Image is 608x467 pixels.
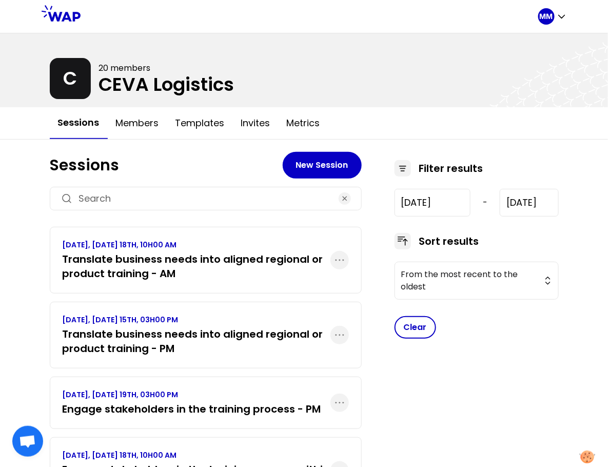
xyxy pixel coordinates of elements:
span: From the most recent to the oldest [401,268,538,293]
p: [DATE], [DATE] 19TH, 03H00 PM [63,390,321,400]
button: From the most recent to the oldest [395,262,559,300]
p: MM [540,11,553,22]
a: [DATE], [DATE] 19TH, 03H00 PMEngage stakeholders in the training process - PM [63,390,321,416]
div: Ouvrir le chat [12,426,43,457]
h3: Sort results [419,234,479,248]
span: - [483,197,487,209]
button: Invites [233,108,279,139]
a: [DATE], [DATE] 18TH, 10H00 AMTranslate business needs into aligned regional or product training - AM [63,240,330,281]
input: YYYY-M-D [500,189,558,217]
input: YYYY-M-D [395,189,471,217]
h3: Engage stakeholders in the training process - PM [63,402,321,416]
button: Clear [395,316,436,339]
input: Search [79,191,332,206]
button: Templates [167,108,233,139]
button: New Session [283,152,362,179]
button: Sessions [50,107,108,139]
h3: Translate business needs into aligned regional or product training - AM [63,252,330,281]
p: [DATE], [DATE] 18TH, 10H00 AM [63,450,330,460]
p: [DATE], [DATE] 15TH, 03H00 PM [63,315,330,325]
button: Members [108,108,167,139]
a: [DATE], [DATE] 15TH, 03H00 PMTranslate business needs into aligned regional or product training - PM [63,315,330,356]
button: MM [538,8,567,25]
button: Metrics [279,108,328,139]
h3: Filter results [419,161,483,176]
h1: Sessions [50,156,283,174]
h3: Translate business needs into aligned regional or product training - PM [63,327,330,356]
p: [DATE], [DATE] 18TH, 10H00 AM [63,240,330,250]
